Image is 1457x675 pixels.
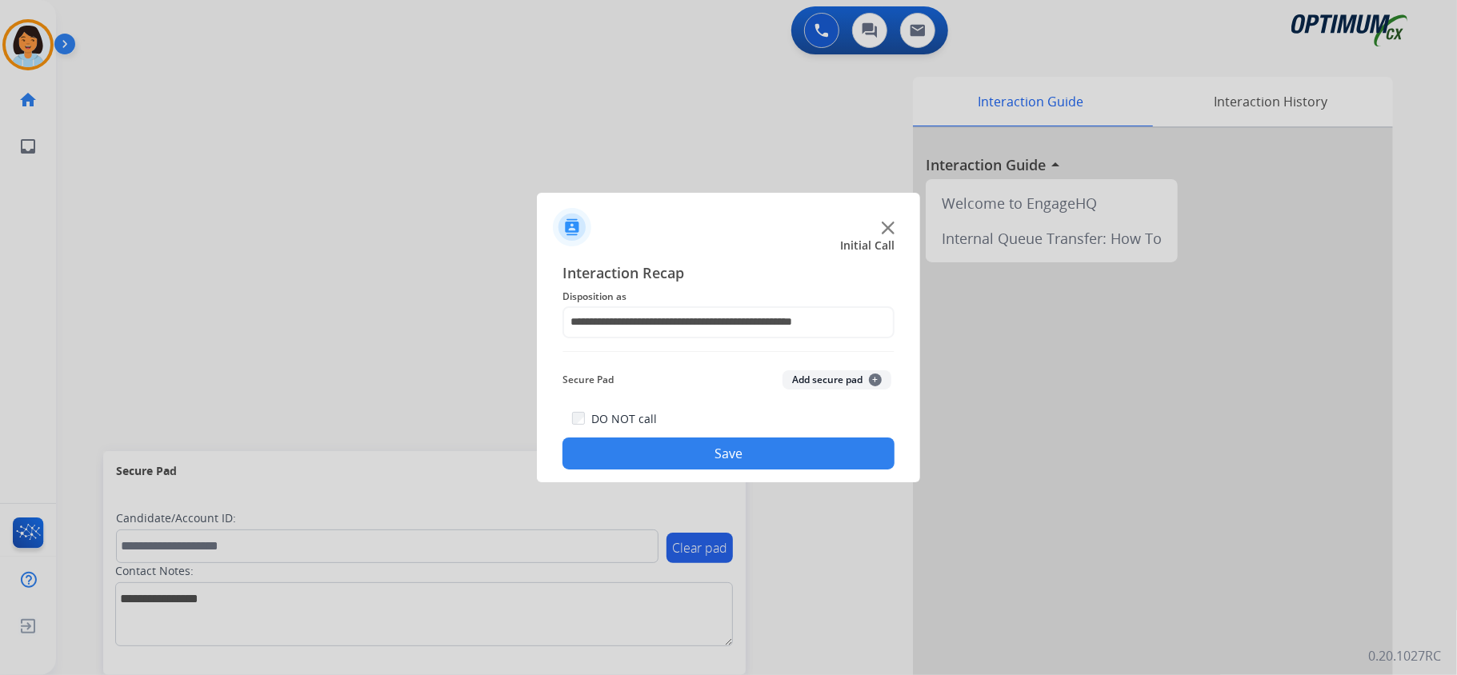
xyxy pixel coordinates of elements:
[553,208,591,246] img: contactIcon
[562,370,614,389] span: Secure Pad
[562,262,895,287] span: Interaction Recap
[562,287,895,306] span: Disposition as
[562,351,895,352] img: contact-recap-line.svg
[840,238,895,254] span: Initial Call
[869,373,882,386] span: +
[1368,646,1441,665] p: 0.20.1027RC
[783,370,891,389] button: Add secure pad+
[562,437,895,469] button: Save
[591,411,657,427] label: DO NOT call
